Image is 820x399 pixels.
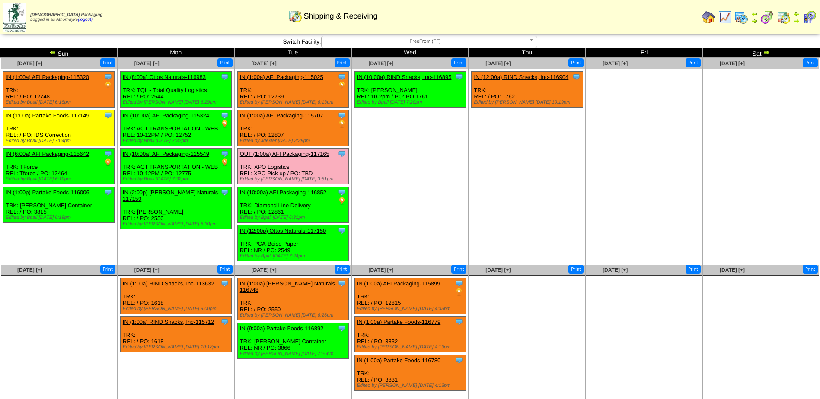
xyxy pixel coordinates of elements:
div: Edited by [PERSON_NAME] [DATE] 4:13pm [357,345,466,350]
span: FreeFrom (FF) [325,36,526,47]
img: Tooltip [455,73,463,81]
div: Edited by [PERSON_NAME] [DATE] 4:33pm [357,306,466,311]
img: Tooltip [104,188,112,196]
span: [DATE] [+] [485,267,511,273]
div: TRK: TForce REL: Tforce / PO: 12464 [3,149,115,184]
img: Tooltip [104,149,112,158]
a: IN (10:00a) AFI Packaging-115549 [123,151,209,157]
div: Edited by [PERSON_NAME] [DATE] 8:30pm [123,222,231,227]
a: IN (1:00a) Partake Foods-117149 [6,112,89,119]
img: calendarinout.gif [288,9,302,23]
button: Print [568,58,584,67]
a: IN (1:00a) AFI Packaging-115025 [240,74,323,80]
div: Edited by Bpali [DATE] 7:20pm [357,100,466,105]
span: [DATE] [+] [720,60,745,66]
img: Tooltip [338,149,346,158]
img: Tooltip [220,111,229,120]
img: PO [104,158,112,167]
button: Print [451,58,466,67]
button: Print [335,265,350,274]
button: Print [803,58,818,67]
div: TRK: REL: / PO: 12815 [354,278,466,314]
div: TRK: [PERSON_NAME] Container REL: NR / PO: 3866 [237,323,348,359]
a: IN (1:00a) Partake Foods-116779 [357,319,441,325]
span: [DATE] [+] [368,60,393,66]
div: TRK: [PERSON_NAME] REL: / PO: 2550 [120,187,231,229]
div: TRK: REL: / PO: IDS Correction [3,110,115,146]
img: home.gif [702,10,715,24]
div: TRK: REL: / PO: 1618 [120,278,231,314]
div: TRK: REL: / PO: 1762 [472,72,583,108]
a: IN (1:00p) Partake Foods-116006 [6,189,89,196]
a: IN (10:00a) AFI Packaging-115324 [123,112,209,119]
img: Tooltip [104,111,112,120]
img: Tooltip [220,188,229,196]
img: arrowright.gif [763,49,770,56]
img: Tooltip [455,356,463,364]
img: Tooltip [104,73,112,81]
td: Mon [117,48,234,58]
a: IN (12:00a) RIND Snacks, Inc-116904 [474,74,568,80]
a: [DATE] [+] [252,267,277,273]
img: PO [338,120,346,128]
td: Tue [234,48,351,58]
div: Edited by [PERSON_NAME] [DATE] 4:13pm [357,383,466,388]
img: arrowleft.gif [751,10,758,17]
td: Sat [703,48,820,58]
div: TRK: [PERSON_NAME] Container REL: / PO: 3815 [3,187,115,223]
div: Edited by [PERSON_NAME] [DATE] 7:26pm [240,351,348,356]
div: Edited by [PERSON_NAME] [DATE] 10:18pm [123,345,231,350]
img: calendarinout.gif [777,10,791,24]
button: Print [217,265,233,274]
button: Print [100,58,115,67]
a: [DATE] [+] [368,267,393,273]
a: IN (6:00a) AFI Packaging-115642 [6,151,89,157]
a: [DATE] [+] [134,267,160,273]
span: Shipping & Receiving [303,12,377,21]
a: IN (9:00a) Partake Foods-116892 [240,325,324,332]
div: TRK: [PERSON_NAME] REL: 10-2pm / PO: PO 1761 [354,72,466,108]
a: [DATE] [+] [134,60,160,66]
img: arrowright.gif [751,17,758,24]
div: Edited by Bpali [DATE] 7:32pm [123,138,231,143]
a: IN (1:00a) AFI Packaging-115707 [240,112,323,119]
img: PO [338,81,346,90]
button: Print [686,265,701,274]
img: arrowright.gif [793,17,800,24]
div: Edited by [PERSON_NAME] [DATE] 9:00pm [123,306,231,311]
td: Wed [351,48,469,58]
img: Tooltip [338,324,346,332]
img: PO [104,81,112,90]
img: PO [220,158,229,167]
span: [DATE] [+] [720,267,745,273]
td: Fri [586,48,703,58]
div: Edited by [PERSON_NAME] [DATE] 3:51pm [240,177,348,182]
img: Tooltip [220,73,229,81]
img: calendarcustomer.gif [803,10,817,24]
a: IN (1:00a) AFI Packaging-115320 [6,74,89,80]
a: [DATE] [+] [485,60,511,66]
div: TRK: TQL - Total Quality Logistics REL: / PO: 2544 [120,72,231,108]
div: TRK: REL: / PO: 3831 [354,355,466,391]
a: OUT (1:00a) AFI Packaging-117165 [240,151,329,157]
img: calendarblend.gif [760,10,774,24]
div: Edited by Bpali [DATE] 7:32pm [123,177,231,182]
a: IN (8:00a) Ottos Naturals-116983 [123,74,206,80]
div: TRK: PCA-Boise Paper REL: NR / PO: 2549 [237,225,348,261]
button: Print [451,265,466,274]
a: [DATE] [+] [603,267,628,273]
div: Edited by Bpali [DATE] 6:18pm [6,100,114,105]
span: [DEMOGRAPHIC_DATA] Packaging [30,13,102,17]
button: Print [686,58,701,67]
div: TRK: REL: / PO: 12748 [3,72,115,108]
img: Tooltip [220,149,229,158]
div: TRK: REL: / PO: 3832 [354,317,466,352]
div: TRK: XPO Logistics REL: XPO Pick up / PO: TBD [237,149,348,184]
div: Edited by Bpali [DATE] 7:24pm [240,253,348,259]
div: TRK: ACT TRANSPORTATION - WEB REL: 10-12PM / PO: 12775 [120,149,231,184]
img: arrowleft.gif [49,49,56,56]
